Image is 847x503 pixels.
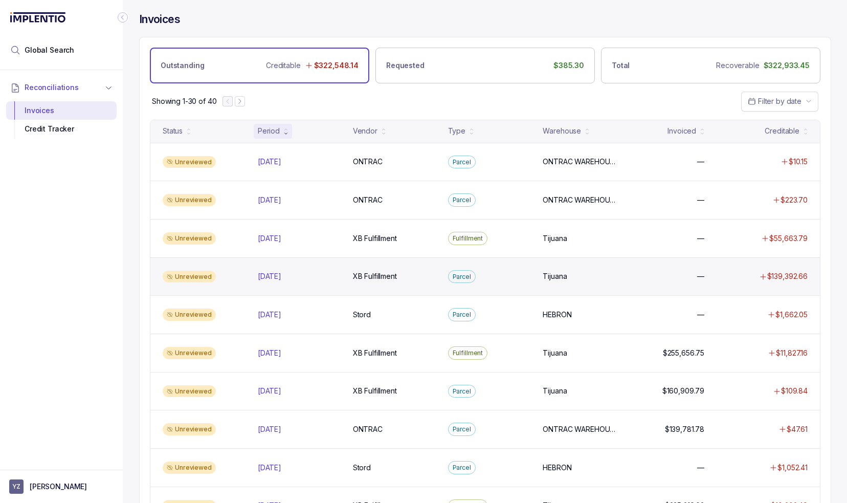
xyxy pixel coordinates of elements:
[258,233,281,244] p: [DATE]
[314,60,359,71] p: $322,548.14
[697,195,704,205] p: —
[612,60,630,71] p: Total
[235,96,245,106] button: Next Page
[25,82,79,93] span: Reconciliations
[353,126,377,136] div: Vendor
[258,424,281,434] p: [DATE]
[6,76,117,99] button: Reconciliations
[258,310,281,320] p: [DATE]
[453,424,471,434] p: Parcel
[30,482,87,492] p: [PERSON_NAME]
[764,60,810,71] p: $322,933.45
[453,157,471,167] p: Parcel
[353,310,371,320] p: Stord
[665,424,704,434] p: $139,781.78
[14,120,108,138] div: Credit Tracker
[543,271,567,281] p: Tijuana
[767,271,808,281] p: $139,392.66
[789,157,808,167] p: $10.15
[353,157,383,167] p: ONTRAC
[453,463,471,473] p: Parcel
[258,271,281,281] p: [DATE]
[543,195,617,205] p: ONTRAC WAREHOUSE
[543,157,617,167] p: ONTRAC WAREHOUSE
[6,99,117,141] div: Reconciliations
[448,126,465,136] div: Type
[163,309,216,321] div: Unreviewed
[163,232,216,245] div: Unreviewed
[777,463,808,473] p: $1,052.41
[139,12,180,27] h4: Invoices
[543,233,567,244] p: Tijuana
[163,156,216,168] div: Unreviewed
[152,96,216,106] div: Remaining page entries
[25,45,74,55] span: Global Search
[765,126,799,136] div: Creditable
[543,463,571,473] p: HEBRON
[697,157,704,167] p: —
[163,423,216,435] div: Unreviewed
[769,233,808,244] p: $55,663.79
[353,463,371,473] p: Stord
[258,157,281,167] p: [DATE]
[543,424,617,434] p: ONTRAC WAREHOUSE
[553,60,584,71] p: $385.30
[163,462,216,474] div: Unreviewed
[161,60,204,71] p: Outstanding
[697,463,704,473] p: —
[741,92,818,111] button: Date Range Picker
[163,385,216,398] div: Unreviewed
[163,271,216,283] div: Unreviewed
[543,310,571,320] p: HEBRON
[697,310,704,320] p: —
[9,479,114,494] button: User initials[PERSON_NAME]
[266,60,301,71] p: Creditable
[163,126,183,136] div: Status
[453,233,483,244] p: Fulfillment
[697,233,704,244] p: —
[787,424,808,434] p: $47.61
[163,347,216,359] div: Unreviewed
[716,60,759,71] p: Recoverable
[663,348,704,358] p: $255,656.75
[543,386,567,396] p: Tijuana
[258,463,281,473] p: [DATE]
[258,348,281,358] p: [DATE]
[781,386,808,396] p: $109.84
[775,310,808,320] p: $1,662.05
[453,386,471,397] p: Parcel
[697,271,704,281] p: —
[14,101,108,120] div: Invoices
[386,60,425,71] p: Requested
[258,126,280,136] div: Period
[353,348,397,358] p: XB Fulfillment
[152,96,216,106] p: Showing 1-30 of 40
[453,195,471,205] p: Parcel
[258,386,281,396] p: [DATE]
[543,348,567,358] p: Tijuana
[353,386,397,396] p: XB Fulfillment
[776,348,808,358] p: $11,827.16
[543,126,581,136] div: Warehouse
[353,233,397,244] p: XB Fulfillment
[258,195,281,205] p: [DATE]
[781,195,808,205] p: $223.70
[667,126,696,136] div: Invoiced
[9,479,24,494] span: User initials
[453,272,471,282] p: Parcel
[353,271,397,281] p: XB Fulfillment
[353,195,383,205] p: ONTRAC
[453,348,483,358] p: Fulfillment
[748,96,801,106] search: Date Range Picker
[163,194,216,206] div: Unreviewed
[117,11,129,24] div: Collapse Icon
[662,386,704,396] p: $160,909.79
[353,424,383,434] p: ONTRAC
[453,310,471,320] p: Parcel
[758,97,801,105] span: Filter by date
